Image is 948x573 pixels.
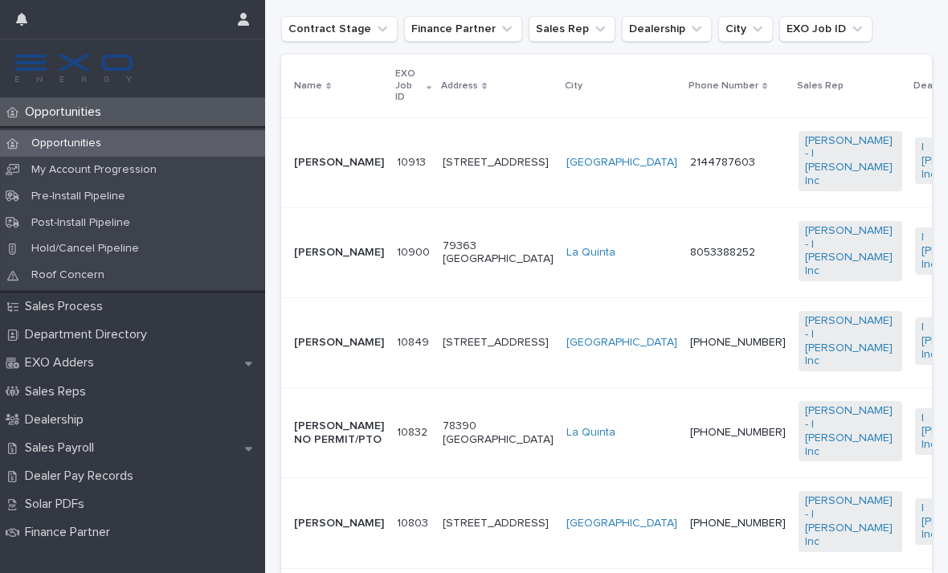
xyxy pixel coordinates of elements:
[397,243,433,260] p: 10900
[779,16,872,42] button: EXO Job ID
[443,156,554,170] p: [STREET_ADDRESS]
[294,77,322,95] p: Name
[294,156,384,170] p: [PERSON_NAME]
[690,337,786,348] a: [PHONE_NUMBER]
[281,16,398,42] button: Contract Stage
[805,134,896,188] a: [PERSON_NAME] - I [PERSON_NAME] Inc
[443,420,554,447] p: 78390 [GEOGRAPHIC_DATA]
[689,77,758,95] p: Phone Number
[18,104,114,120] p: Opportunities
[18,327,160,342] p: Department Directory
[805,404,896,458] a: [PERSON_NAME] - I [PERSON_NAME] Inc
[690,427,786,438] a: [PHONE_NUMBER]
[18,216,143,230] p: Post-Install Pipeline
[805,494,896,548] a: [PERSON_NAME] - I [PERSON_NAME] Inc
[294,517,384,530] p: [PERSON_NAME]
[18,384,99,399] p: Sales Reps
[18,497,97,512] p: Solar PDFs
[529,16,615,42] button: Sales Rep
[805,314,896,368] a: [PERSON_NAME] - I [PERSON_NAME] Inc
[565,77,582,95] p: City
[566,156,677,170] a: [GEOGRAPHIC_DATA]
[622,16,712,42] button: Dealership
[18,412,96,428] p: Dealership
[441,77,478,95] p: Address
[805,224,896,278] a: [PERSON_NAME] - I [PERSON_NAME] Inc
[690,518,786,529] a: [PHONE_NUMBER]
[395,65,423,106] p: EXO Job ID
[397,423,431,440] p: 10832
[690,157,755,168] a: 2144787603
[18,525,123,540] p: Finance Partner
[690,247,755,258] a: 8053388252
[566,246,615,260] a: La Quinta
[18,299,116,314] p: Sales Process
[443,336,554,350] p: [STREET_ADDRESS]
[294,336,384,350] p: [PERSON_NAME]
[443,239,554,267] p: 79363 [GEOGRAPHIC_DATA]
[18,355,107,370] p: EXO Adders
[404,16,522,42] button: Finance Partner
[566,517,677,530] a: [GEOGRAPHIC_DATA]
[18,469,146,484] p: Dealer Pay Records
[13,52,135,84] img: FKS5r6ZBThi8E5hshIGi
[294,420,384,447] p: [PERSON_NAME] NO PERMIT/PTO
[443,517,554,530] p: [STREET_ADDRESS]
[18,137,114,150] p: Opportunities
[18,268,117,282] p: Roof Concern
[18,440,107,456] p: Sales Payroll
[566,426,615,440] a: La Quinta
[397,153,429,170] p: 10913
[397,333,432,350] p: 10849
[797,77,844,95] p: Sales Rep
[566,336,677,350] a: [GEOGRAPHIC_DATA]
[294,246,384,260] p: [PERSON_NAME]
[397,514,431,530] p: 10803
[18,242,152,256] p: Hold/Cancel Pipeline
[718,16,773,42] button: City
[18,163,170,177] p: My Account Progression
[18,190,138,203] p: Pre-Install Pipeline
